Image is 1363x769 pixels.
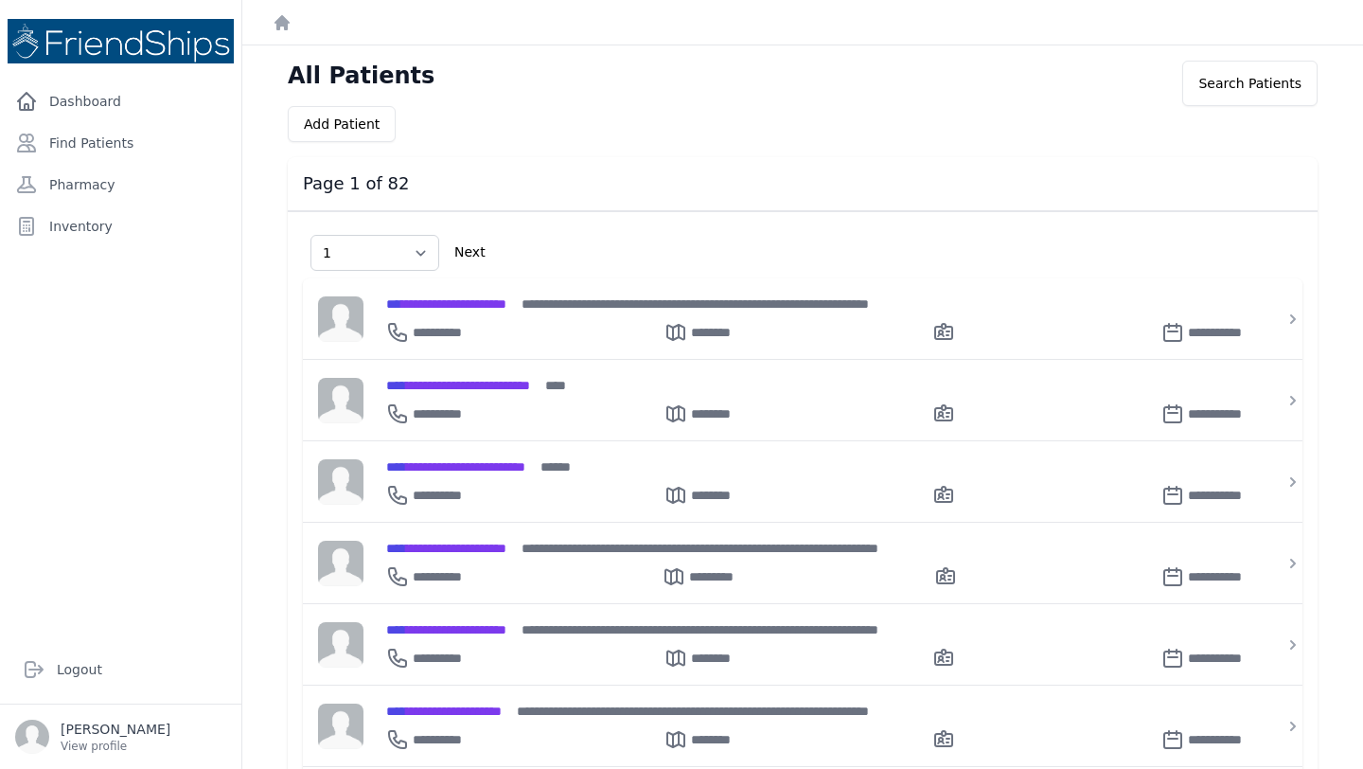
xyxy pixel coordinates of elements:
[318,378,363,423] img: person-242608b1a05df3501eefc295dc1bc67a.jpg
[318,622,363,668] img: person-242608b1a05df3501eefc295dc1bc67a.jpg
[288,61,434,91] h1: All Patients
[303,172,1302,195] h3: Page 1 of 82
[288,106,396,142] button: Add Patient
[15,720,226,754] a: [PERSON_NAME] View profile
[8,124,234,162] a: Find Patients
[1182,61,1318,106] div: Search Patients
[318,296,363,342] img: person-242608b1a05df3501eefc295dc1bc67a.jpg
[8,19,234,63] img: Medical Missions EMR
[318,704,363,749] img: person-242608b1a05df3501eefc295dc1bc67a.jpg
[61,739,170,754] p: View profile
[8,82,234,120] a: Dashboard
[318,541,363,586] img: person-242608b1a05df3501eefc295dc1bc67a.jpg
[8,207,234,245] a: Inventory
[8,166,234,204] a: Pharmacy
[318,459,363,505] img: person-242608b1a05df3501eefc295dc1bc67a.jpg
[61,720,170,739] p: [PERSON_NAME]
[15,651,226,689] a: Logout
[447,227,493,278] div: Next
